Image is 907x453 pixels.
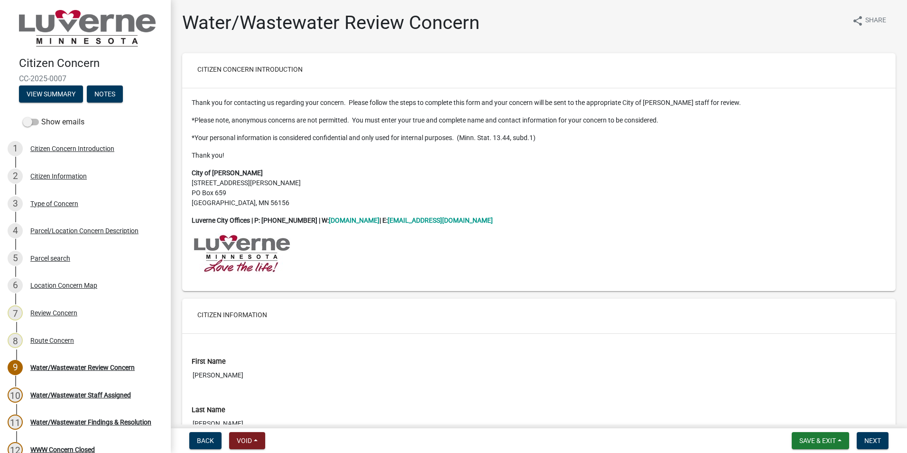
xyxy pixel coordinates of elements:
button: Next [857,432,888,449]
button: Void [229,432,265,449]
div: Water/Wastewater Findings & Resolution [30,419,151,425]
div: 6 [8,278,23,293]
div: 7 [8,305,23,321]
div: 2 [8,169,23,184]
strong: City of [PERSON_NAME] [192,169,263,177]
div: Water/Wastewater Staff Assigned [30,392,131,398]
div: Parcel/Location Concern Description [30,227,139,234]
div: 5 [8,251,23,266]
h1: Water/Wastewater Review Concern [182,11,480,34]
p: [STREET_ADDRESS][PERSON_NAME] PO Box 659 [GEOGRAPHIC_DATA], MN 56156 [192,168,886,208]
div: 3 [8,196,23,211]
wm-modal-confirm: Summary [19,91,83,98]
span: Next [864,437,881,444]
div: 1 [8,141,23,156]
i: share [852,15,863,27]
img: LUVERNE_MN_COLOR_LOGO_WITH_TAG_-_small_844442e8-b39b-4cf6-9418-d775ccf23751.jpg [192,233,291,274]
label: Show emails [23,116,84,128]
label: Last Name [192,407,225,414]
div: 10 [8,387,23,403]
button: Citizen Information [190,306,275,323]
button: Notes [87,85,123,103]
div: 8 [8,333,23,348]
span: Save & Exit [799,437,836,444]
div: Type of Concern [30,200,78,207]
strong: | E: [379,217,388,224]
label: First Name [192,359,226,365]
a: [DOMAIN_NAME] [329,217,379,224]
h4: Citizen Concern [19,57,163,70]
button: Citizen Concern Introduction [190,61,310,78]
button: shareShare [844,11,894,30]
p: *Please note, anonymous concerns are not permitted. You must enter your true and complete name an... [192,115,886,125]
span: Back [197,437,214,444]
div: 11 [8,415,23,430]
div: Citizen Information [30,173,87,179]
button: View Summary [19,85,83,103]
img: City of Luverne, Minnesota [19,10,156,47]
p: Thank you! [192,151,886,160]
p: Thank you for contacting us regarding your concern. Please follow the steps to complete this form... [192,98,886,108]
div: Water/Wastewater Review Concern [30,364,135,371]
span: Share [865,15,886,27]
div: 9 [8,360,23,375]
a: [EMAIL_ADDRESS][DOMAIN_NAME] [388,217,493,224]
div: Citizen Concern Introduction [30,145,114,152]
div: Route Concern [30,337,74,344]
div: Review Concern [30,310,77,316]
span: CC-2025-0007 [19,74,152,83]
div: Location Concern Map [30,282,97,289]
button: Back [189,432,222,449]
wm-modal-confirm: Notes [87,91,123,98]
p: *Your personal information is considered confidential and only used for internal purposes. (Minn.... [192,133,886,143]
div: WWW Concern Closed [30,446,95,453]
span: Void [237,437,252,444]
div: 4 [8,223,23,238]
div: Parcel search [30,255,70,262]
strong: Luverne City Offices | P: [PHONE_NUMBER] | W: [192,217,329,224]
button: Save & Exit [792,432,849,449]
